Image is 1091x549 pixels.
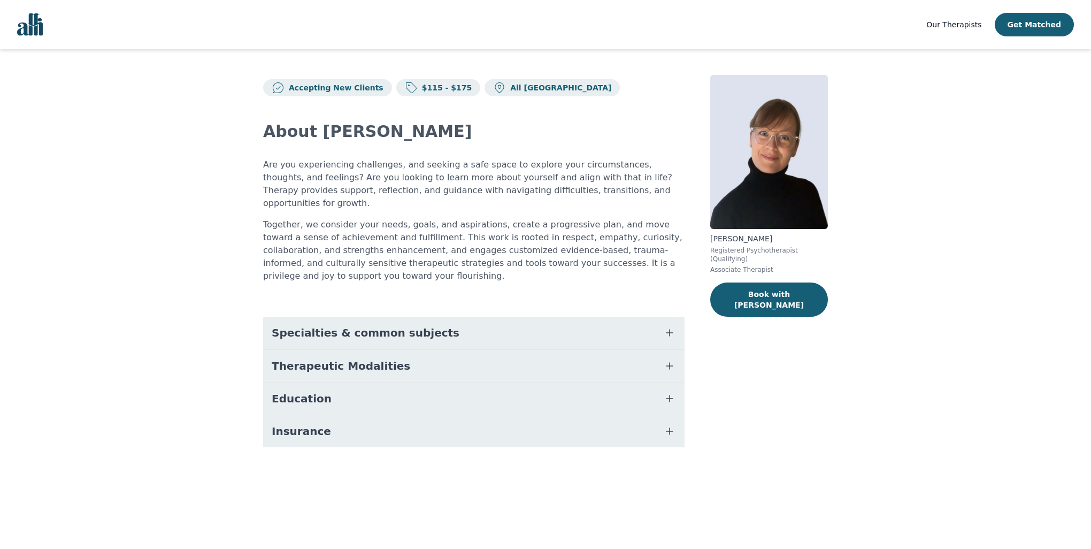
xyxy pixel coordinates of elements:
button: Insurance [263,415,685,447]
span: Our Therapists [926,20,981,29]
button: Get Matched [995,13,1074,36]
a: Our Therapists [926,18,981,31]
h2: About [PERSON_NAME] [263,122,685,141]
img: Angela_Earl [710,75,828,229]
span: Insurance [272,424,331,439]
p: Associate Therapist [710,265,828,274]
p: [PERSON_NAME] [710,233,828,244]
p: Are you experiencing challenges, and seeking a safe space to explore your circumstances, thoughts... [263,158,685,210]
p: All [GEOGRAPHIC_DATA] [506,82,611,93]
span: Therapeutic Modalities [272,359,410,373]
p: $115 - $175 [418,82,472,93]
button: Education [263,383,685,415]
button: Therapeutic Modalities [263,350,685,382]
p: Together, we consider your needs, goals, and aspirations, create a progressive plan, and move tow... [263,218,685,283]
p: Registered Psychotherapist (Qualifying) [710,246,828,263]
span: Specialties & common subjects [272,325,459,340]
img: alli logo [17,13,43,36]
span: Education [272,391,332,406]
p: Accepting New Clients [285,82,383,93]
button: Specialties & common subjects [263,317,685,349]
button: Book with [PERSON_NAME] [710,283,828,317]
